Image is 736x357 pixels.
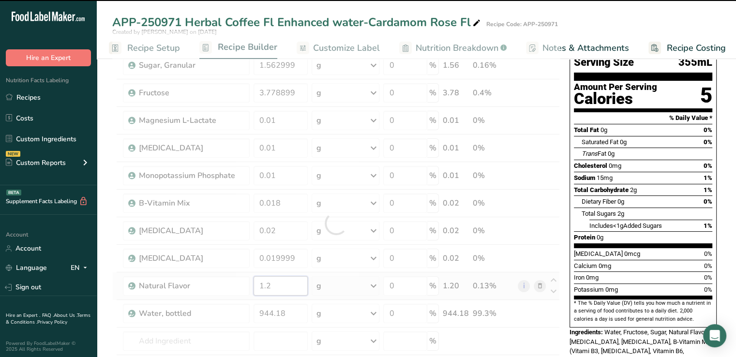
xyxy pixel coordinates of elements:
[704,250,712,257] span: 0%
[54,312,77,319] a: About Us .
[586,274,599,281] span: 0mg
[648,37,726,59] a: Recipe Costing
[6,151,20,157] div: NEW
[582,150,606,157] span: Fat
[704,222,712,229] span: 1%
[620,138,627,146] span: 0g
[570,328,603,336] span: Ingredients:
[574,274,585,281] span: Iron
[667,42,726,55] span: Recipe Costing
[574,299,712,323] section: * The % Daily Value (DV) tells you how much a nutrient in a serving of food contributes to a dail...
[589,222,662,229] span: Includes Added Sugars
[6,158,66,168] div: Custom Reports
[704,286,712,293] span: 0%
[6,190,21,195] div: BETA
[703,324,726,347] div: Open Intercom Messenger
[6,341,91,352] div: Powered By FoodLabelMaker © 2025 All Rights Reserved
[574,234,595,241] span: Protein
[37,319,67,326] a: Privacy Policy
[617,198,624,205] span: 0g
[71,262,91,274] div: EN
[574,126,599,134] span: Total Fat
[617,210,624,217] span: 2g
[609,162,621,169] span: 0mg
[574,286,604,293] span: Potassium
[574,250,623,257] span: [MEDICAL_DATA]
[704,162,712,169] span: 0%
[574,162,607,169] span: Cholesterol
[601,126,607,134] span: 0g
[574,262,597,269] span: Calcium
[582,138,618,146] span: Saturated Fat
[597,234,603,241] span: 0g
[704,126,712,134] span: 0%
[574,112,712,124] section: % Daily Value *
[542,42,629,55] span: Notes & Attachments
[582,150,598,157] i: Trans
[6,312,40,319] a: Hire an Expert .
[704,274,712,281] span: 0%
[630,186,637,193] span: 2g
[6,49,91,66] button: Hire an Expert
[486,20,558,29] div: Recipe Code: APP-250971
[42,312,54,319] a: FAQ .
[582,210,616,217] span: Total Sugars
[6,312,90,326] a: Terms & Conditions .
[112,14,482,31] div: APP-250971 Herbal Coffee Fl Enhanced water-Cardamom Rose Fl
[678,57,712,69] span: 355mL
[704,174,712,181] span: 1%
[6,259,47,276] a: Language
[574,92,657,106] div: Calories
[704,262,712,269] span: 0%
[109,37,180,59] a: Recipe Setup
[599,262,611,269] span: 0mg
[582,198,616,205] span: Dietary Fiber
[700,83,712,108] div: 5
[574,83,657,92] div: Amount Per Serving
[608,150,615,157] span: 0g
[574,186,629,193] span: Total Carbohydrate
[605,286,618,293] span: 0mg
[613,222,623,229] span: <1g
[574,57,634,69] span: Serving Size
[526,37,629,59] a: Notes & Attachments
[624,250,640,257] span: 0mcg
[112,28,217,36] span: Created by [PERSON_NAME] on [DATE]
[574,174,595,181] span: Sodium
[704,138,712,146] span: 0%
[704,198,712,205] span: 0%
[597,174,613,181] span: 15mg
[704,186,712,193] span: 1%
